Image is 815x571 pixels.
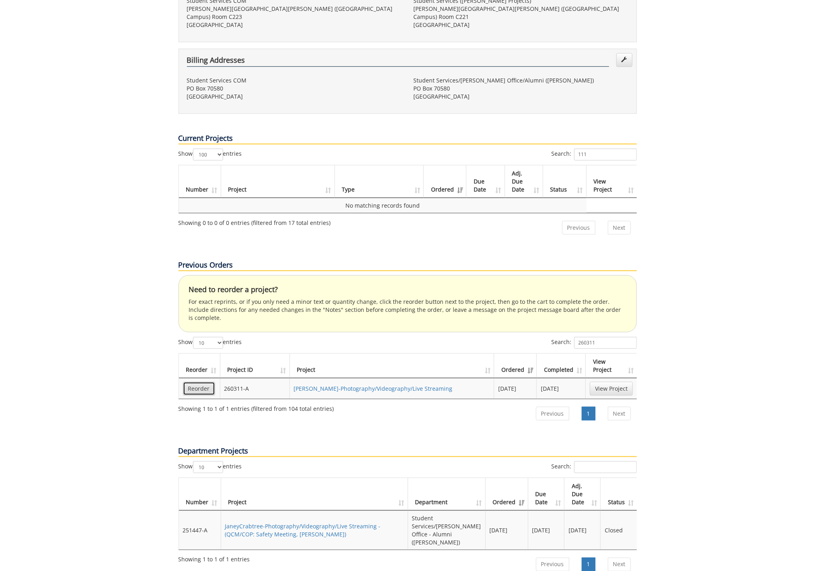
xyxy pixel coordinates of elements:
p: PO Box 70580 [414,85,628,93]
td: 251447-A [179,511,221,550]
th: Adj. Due Date: activate to sort column ascending [565,478,601,511]
p: [PERSON_NAME][GEOGRAPHIC_DATA][PERSON_NAME] ([GEOGRAPHIC_DATA] Campus) Room C223 [187,5,402,21]
td: [DATE] [486,511,528,550]
th: Status: activate to sort column ascending [543,165,587,198]
th: Status: activate to sort column ascending [601,478,637,511]
p: [PERSON_NAME][GEOGRAPHIC_DATA][PERSON_NAME] ([GEOGRAPHIC_DATA] Campus) Room C221 [414,5,628,21]
th: Due Date: activate to sort column ascending [466,165,505,198]
p: Department Projects [179,446,637,457]
select: Showentries [193,148,223,161]
label: Search: [552,337,637,349]
a: View Project [590,382,633,396]
p: Student Services COM [187,76,402,85]
a: Next [608,221,631,235]
th: Adj. Due Date: activate to sort column ascending [505,165,543,198]
a: Previous [536,407,569,421]
p: [GEOGRAPHIC_DATA] [187,93,402,101]
th: Project: activate to sort column ascending [221,478,408,511]
th: Reorder: activate to sort column ascending [179,354,220,378]
h4: Need to reorder a project? [189,286,626,294]
a: Next [608,407,631,421]
th: Number: activate to sort column ascending [179,165,221,198]
th: Ordered: activate to sort column ascending [486,478,528,511]
p: For exact reprints, or if you only need a minor text or quantity change, click the reorder button... [189,298,626,322]
p: Student Services/[PERSON_NAME] Office/Alumni ([PERSON_NAME]) [414,76,628,85]
p: [GEOGRAPHIC_DATA] [414,21,628,29]
label: Search: [552,148,637,161]
th: Project: activate to sort column ascending [290,354,495,378]
a: Edit Addresses [616,53,632,67]
td: Closed [601,511,637,550]
a: [PERSON_NAME]-Photography/Videography/Live Streaming [294,385,453,392]
th: Type: activate to sort column ascending [335,165,424,198]
th: Department: activate to sort column ascending [408,478,486,511]
th: Due Date: activate to sort column ascending [528,478,565,511]
td: [DATE] [494,378,537,399]
td: [DATE] [537,378,586,399]
p: [GEOGRAPHIC_DATA] [187,21,402,29]
td: No matching records found [179,198,587,213]
div: Showing 1 to 1 of 1 entries [179,552,250,564]
a: JaneyCrabtree-Photography/Videography/Live Streaming - (QCM/COP: Safety Meeting, [PERSON_NAME]) [225,522,381,538]
p: [GEOGRAPHIC_DATA] [414,93,628,101]
p: Previous Orders [179,260,637,271]
th: View Project: activate to sort column ascending [586,354,637,378]
p: PO Box 70580 [187,85,402,93]
input: Search: [574,337,637,349]
input: Search: [574,148,637,161]
td: 260311-A [220,378,290,399]
label: Show entries [179,148,242,161]
h4: Billing Addresses [187,56,609,67]
td: [DATE] [565,511,601,550]
label: Show entries [179,337,242,349]
select: Showentries [193,461,223,473]
a: Previous [562,221,595,235]
div: Showing 0 to 0 of 0 entries (filtered from 17 total entries) [179,216,331,227]
th: Project: activate to sort column ascending [221,165,335,198]
th: Ordered: activate to sort column ascending [424,165,466,198]
label: Search: [552,461,637,473]
td: [DATE] [528,511,565,550]
input: Search: [574,461,637,473]
th: View Project: activate to sort column ascending [587,165,637,198]
a: 1 [582,407,595,421]
p: Current Projects [179,133,637,144]
th: Ordered: activate to sort column ascending [494,354,537,378]
th: Project ID: activate to sort column ascending [220,354,290,378]
label: Show entries [179,461,242,473]
select: Showentries [193,337,223,349]
th: Completed: activate to sort column ascending [537,354,586,378]
div: Showing 1 to 1 of 1 entries (filtered from 104 total entries) [179,402,334,413]
th: Number: activate to sort column ascending [179,478,221,511]
a: Reorder [183,382,215,396]
td: Student Services/[PERSON_NAME] Office - Alumni ([PERSON_NAME]) [408,511,486,550]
